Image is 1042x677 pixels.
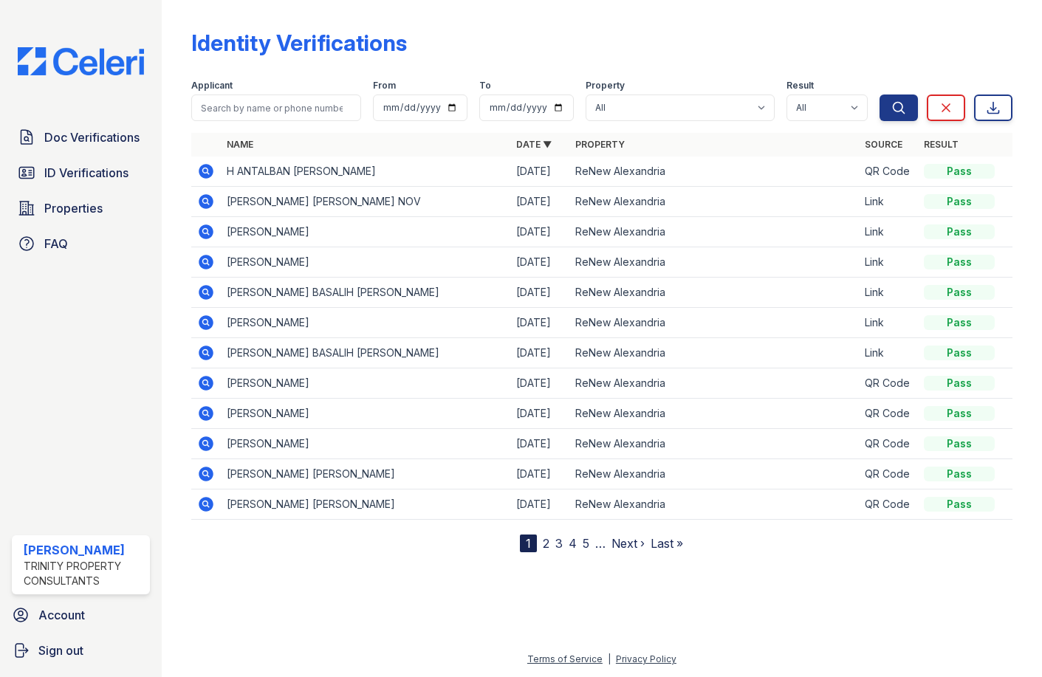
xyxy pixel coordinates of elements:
[221,308,510,338] td: [PERSON_NAME]
[527,653,603,664] a: Terms of Service
[6,636,156,665] a: Sign out
[510,429,569,459] td: [DATE]
[510,187,569,217] td: [DATE]
[569,459,859,489] td: ReNew Alexandria
[924,497,995,512] div: Pass
[859,489,918,520] td: QR Code
[510,308,569,338] td: [DATE]
[583,536,589,551] a: 5
[586,80,625,92] label: Property
[924,285,995,300] div: Pass
[44,128,140,146] span: Doc Verifications
[191,80,233,92] label: Applicant
[6,600,156,630] a: Account
[924,467,995,481] div: Pass
[859,368,918,399] td: QR Code
[569,278,859,308] td: ReNew Alexandria
[924,315,995,330] div: Pass
[221,429,510,459] td: [PERSON_NAME]
[859,247,918,278] td: Link
[38,642,83,659] span: Sign out
[221,459,510,489] td: [PERSON_NAME] [PERSON_NAME]
[651,536,683,551] a: Last »
[12,193,150,223] a: Properties
[569,429,859,459] td: ReNew Alexandria
[924,376,995,391] div: Pass
[575,139,625,150] a: Property
[510,278,569,308] td: [DATE]
[786,80,814,92] label: Result
[221,217,510,247] td: [PERSON_NAME]
[924,224,995,239] div: Pass
[924,255,995,269] div: Pass
[859,157,918,187] td: QR Code
[865,139,902,150] a: Source
[221,338,510,368] td: [PERSON_NAME] BASALIH [PERSON_NAME]
[569,308,859,338] td: ReNew Alexandria
[221,278,510,308] td: [PERSON_NAME] BASALIH [PERSON_NAME]
[569,489,859,520] td: ReNew Alexandria
[6,47,156,75] img: CE_Logo_Blue-a8612792a0a2168367f1c8372b55b34899dd931a85d93a1a3d3e32e68fde9ad4.png
[191,30,407,56] div: Identity Verifications
[859,338,918,368] td: Link
[38,606,85,624] span: Account
[24,559,144,588] div: Trinity Property Consultants
[479,80,491,92] label: To
[510,247,569,278] td: [DATE]
[191,94,361,121] input: Search by name or phone number
[595,535,606,552] span: …
[221,368,510,399] td: [PERSON_NAME]
[569,536,577,551] a: 4
[859,429,918,459] td: QR Code
[569,338,859,368] td: ReNew Alexandria
[221,157,510,187] td: H ANTALBAN [PERSON_NAME]
[859,459,918,489] td: QR Code
[373,80,396,92] label: From
[24,541,144,559] div: [PERSON_NAME]
[569,157,859,187] td: ReNew Alexandria
[569,187,859,217] td: ReNew Alexandria
[510,399,569,429] td: [DATE]
[516,139,552,150] a: Date ▼
[859,308,918,338] td: Link
[859,187,918,217] td: Link
[859,217,918,247] td: Link
[616,653,676,664] a: Privacy Policy
[510,217,569,247] td: [DATE]
[569,217,859,247] td: ReNew Alexandria
[221,489,510,520] td: [PERSON_NAME] [PERSON_NAME]
[924,164,995,179] div: Pass
[924,139,959,150] a: Result
[510,459,569,489] td: [DATE]
[510,489,569,520] td: [DATE]
[569,399,859,429] td: ReNew Alexandria
[227,139,253,150] a: Name
[510,157,569,187] td: [DATE]
[510,368,569,399] td: [DATE]
[12,123,150,152] a: Doc Verifications
[221,247,510,278] td: [PERSON_NAME]
[569,368,859,399] td: ReNew Alexandria
[44,199,103,217] span: Properties
[520,535,537,552] div: 1
[569,247,859,278] td: ReNew Alexandria
[924,194,995,209] div: Pass
[611,536,645,551] a: Next ›
[12,229,150,258] a: FAQ
[221,187,510,217] td: [PERSON_NAME] [PERSON_NAME] NOV
[44,164,128,182] span: ID Verifications
[608,653,611,664] div: |
[44,235,68,252] span: FAQ
[859,399,918,429] td: QR Code
[859,278,918,308] td: Link
[924,406,995,421] div: Pass
[221,399,510,429] td: [PERSON_NAME]
[555,536,563,551] a: 3
[510,338,569,368] td: [DATE]
[924,346,995,360] div: Pass
[12,158,150,188] a: ID Verifications
[924,436,995,451] div: Pass
[543,536,549,551] a: 2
